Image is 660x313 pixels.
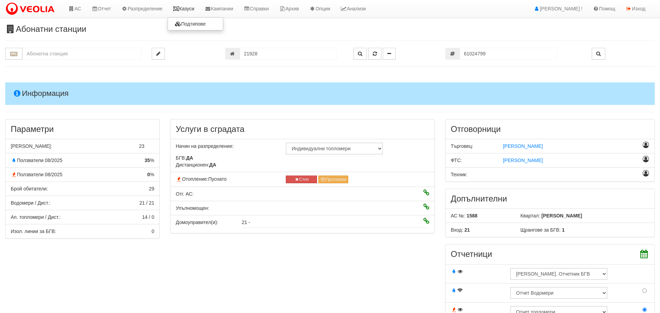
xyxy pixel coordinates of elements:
h3: Допълнителни [451,194,649,203]
button: Стоп [286,176,317,183]
span: Дистанционен: [176,162,216,168]
span: Търговец: [451,143,473,149]
h3: Абонатни станции [5,25,655,34]
b: 1588 [467,213,477,218]
span: Водомери / Дист.: [11,200,50,206]
div: % от апартаментите с консумация по отчет за БГВ през миналия месец [6,157,159,164]
span: 0 [151,229,154,234]
span: Изол. линии за БГВ: [11,229,56,234]
input: Партида № [240,48,337,60]
button: Протоколи [318,176,349,183]
b: [PERSON_NAME] [542,213,582,218]
h3: Отговорници [451,125,649,134]
span: Пуснато [208,176,227,182]
b: 21 [464,227,470,233]
input: Сериен номер [460,48,557,60]
input: Абонатна станция [23,48,141,60]
span: Домоуправител(и): [176,220,218,225]
strong: ДА [209,162,216,168]
span: 21 - [242,220,250,225]
h3: Параметри [11,125,154,134]
span: Начин на разпределение: [176,143,234,149]
span: Квартал: [520,213,540,218]
span: Щрангове за БГВ: [520,227,561,233]
span: АС №: [451,213,465,218]
span: Ап. топломери / Дист.: [11,214,61,220]
span: 29 [149,186,155,191]
h4: Информация [5,82,655,105]
span: Брой обитатели: [11,186,48,191]
span: Упълномощен: [176,205,209,211]
h3: Услуги в сградата [176,125,429,134]
a: Подтипове [168,19,223,28]
span: Отопление: [176,176,227,182]
i: Назначаване като отговорник ФТС [643,157,649,162]
span: [PERSON_NAME] [503,158,543,163]
div: % от апартаментите с консумация по отчет за отопление през миналия месец [6,171,159,178]
span: % [147,171,154,178]
span: 23 [139,143,144,149]
img: VeoliaLogo.png [5,2,58,16]
strong: ДА [186,155,193,161]
span: Техник: [451,172,467,177]
span: 21 / 21 [139,200,154,206]
span: [PERSON_NAME] [503,143,543,149]
strong: 35 [144,158,150,163]
span: ФТС: [451,158,462,163]
span: БГВ: [176,155,193,161]
span: Вход: [451,227,463,233]
b: 1 [562,227,565,233]
i: Назначаване като отговорник Търговец [643,143,649,147]
span: Ползватели 08/2025 [11,158,62,163]
span: [PERSON_NAME]: [11,143,52,149]
span: Отговорник АС [176,191,194,197]
strong: 0 [147,172,150,177]
i: Назначаване като отговорник Техник [643,171,649,176]
h3: Отчетници [451,250,649,259]
span: 14 / 0 [142,214,154,220]
span: % [144,157,154,164]
span: Ползватели 08/2025 [11,172,62,177]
